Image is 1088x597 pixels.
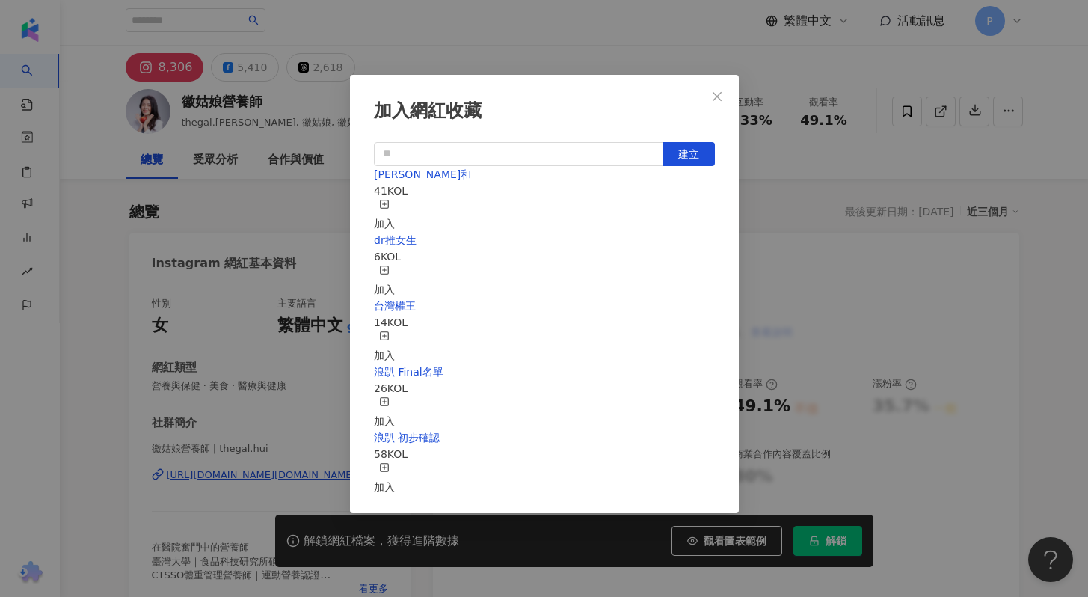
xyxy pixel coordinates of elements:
div: 加入網紅收藏 [374,99,715,124]
button: 加入 [374,462,395,495]
div: 14 KOL [374,314,715,331]
a: 台灣權王 [374,300,416,312]
a: 浪趴 Final名單 [374,366,443,378]
div: 58 KOL [374,446,715,462]
a: dr推女生 [374,234,417,246]
div: 6 KOL [374,248,715,265]
div: 26 KOL [374,380,715,397]
button: 加入 [374,397,395,429]
button: 建立 [663,142,715,166]
a: 浪趴 初步確認 [374,432,440,444]
span: close [711,91,723,102]
button: 加入 [374,199,395,232]
div: 41 KOL [374,183,715,199]
button: Close [702,82,732,111]
span: 建立 [678,148,699,160]
a: [PERSON_NAME]和 [374,168,471,180]
button: 加入 [374,331,395,364]
button: 加入 [374,265,395,298]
